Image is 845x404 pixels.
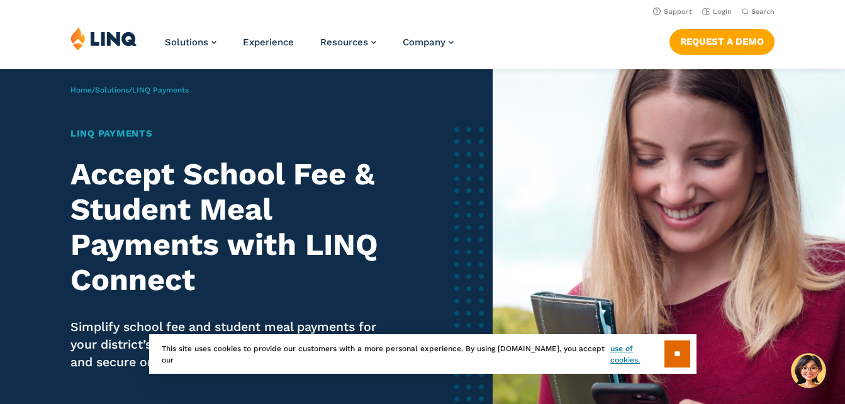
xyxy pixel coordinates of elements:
a: Solutions [165,36,216,48]
a: use of cookies. [610,343,664,366]
button: Hello, have a question? Let’s chat. [791,353,826,388]
button: Open Search Bar [742,7,775,16]
a: Experience [243,36,294,48]
a: Resources [320,36,376,48]
a: Request a Demo [669,29,775,54]
a: Solutions [95,86,129,94]
nav: Primary Navigation [165,26,454,68]
img: LINQ | K‑12 Software [70,26,137,50]
span: Solutions [165,36,208,48]
div: This site uses cookies to provide our customers with a more personal experience. By using [DOMAIN... [149,334,697,374]
span: Company [403,36,445,48]
span: LINQ Payments [132,86,189,94]
a: Home [70,86,92,94]
p: Simplify school fee and student meal payments for your district’s families with LINQ’s fast, easy... [70,318,403,371]
a: Support [653,8,692,16]
h2: Accept School Fee & Student Meal Payments with LINQ Connect [70,157,403,297]
nav: Button Navigation [669,26,775,54]
span: Resources [320,36,368,48]
a: Company [403,36,454,48]
span: Search [751,8,775,16]
h1: LINQ Payments [70,126,403,140]
span: / / [70,86,189,94]
a: Login [702,8,732,16]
